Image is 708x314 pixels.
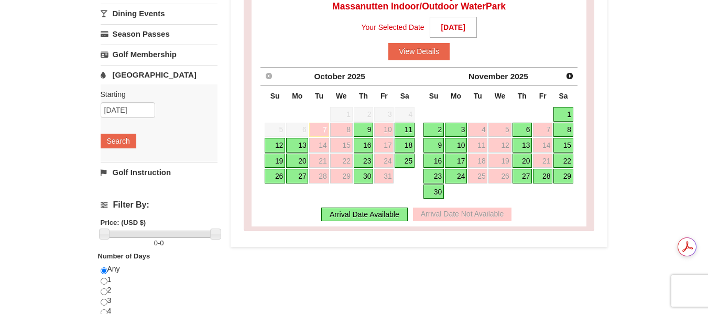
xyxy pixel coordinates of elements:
[347,72,365,81] span: 2025
[423,154,444,168] a: 16
[286,138,308,153] a: 13
[423,169,444,183] a: 23
[510,72,528,81] span: 2025
[413,208,511,221] div: Arrival Date Not Available
[474,92,482,100] span: Tuesday
[374,154,394,168] a: 24
[265,169,285,183] a: 26
[309,169,329,183] a: 28
[423,185,444,199] a: 30
[469,72,508,81] span: November
[101,163,217,182] a: Golf Instruction
[565,72,574,80] span: Next
[488,154,511,168] a: 19
[362,19,424,35] span: Your Selected Date
[430,17,477,38] strong: [DATE]
[533,154,552,168] a: 21
[374,107,394,122] span: 3
[101,4,217,23] a: Dining Events
[468,154,487,168] a: 18
[488,169,511,183] a: 26
[154,239,158,247] span: 0
[445,154,467,168] a: 17
[101,89,210,100] label: Starting
[553,154,573,168] a: 22
[423,123,444,137] a: 2
[354,123,374,137] a: 9
[395,138,415,153] a: 18
[330,138,353,153] a: 15
[533,138,552,153] a: 14
[395,107,415,122] span: 4
[98,252,150,260] strong: Number of Days
[330,169,353,183] a: 29
[533,169,552,183] a: 28
[101,238,217,248] label: -
[286,154,308,168] a: 20
[336,92,347,100] span: Wednesday
[374,138,394,153] a: 17
[513,123,532,137] a: 6
[315,92,323,100] span: Tuesday
[562,69,577,83] a: Next
[468,123,487,137] a: 4
[400,92,409,100] span: Saturday
[513,154,532,168] a: 20
[354,154,374,168] a: 23
[270,92,280,100] span: Sunday
[359,92,368,100] span: Thursday
[513,169,532,183] a: 27
[292,92,302,100] span: Monday
[445,123,467,137] a: 3
[374,169,394,183] a: 31
[309,123,329,137] a: 7
[265,72,273,80] span: Prev
[445,138,467,153] a: 10
[330,107,353,122] span: 1
[309,138,329,153] a: 14
[330,154,353,168] a: 22
[451,92,461,100] span: Monday
[101,24,217,44] a: Season Passes
[553,169,573,183] a: 29
[265,123,285,137] span: 5
[488,138,511,153] a: 12
[101,45,217,64] a: Golf Membership
[395,154,415,168] a: 25
[160,239,164,247] span: 0
[553,123,573,137] a: 8
[262,69,276,83] a: Prev
[553,138,573,153] a: 15
[380,92,388,100] span: Friday
[101,134,136,148] button: Search
[513,138,532,153] a: 13
[488,123,511,137] a: 5
[395,123,415,137] a: 11
[559,92,568,100] span: Saturday
[553,107,573,122] a: 1
[495,92,506,100] span: Wednesday
[468,138,487,153] a: 11
[539,92,547,100] span: Friday
[518,92,527,100] span: Thursday
[101,219,146,226] strong: Price: (USD $)
[286,123,308,137] span: 6
[388,43,450,60] button: View Details
[309,154,329,168] a: 21
[314,72,345,81] span: October
[445,169,467,183] a: 24
[354,169,374,183] a: 30
[354,107,374,122] span: 2
[101,65,217,84] a: [GEOGRAPHIC_DATA]
[423,138,444,153] a: 9
[533,123,552,137] a: 7
[354,138,374,153] a: 16
[286,169,308,183] a: 27
[321,208,408,221] div: Arrival Date Available
[468,169,487,183] a: 25
[101,200,217,210] h4: Filter By:
[429,92,439,100] span: Sunday
[265,138,285,153] a: 12
[374,123,394,137] a: 10
[330,123,353,137] a: 8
